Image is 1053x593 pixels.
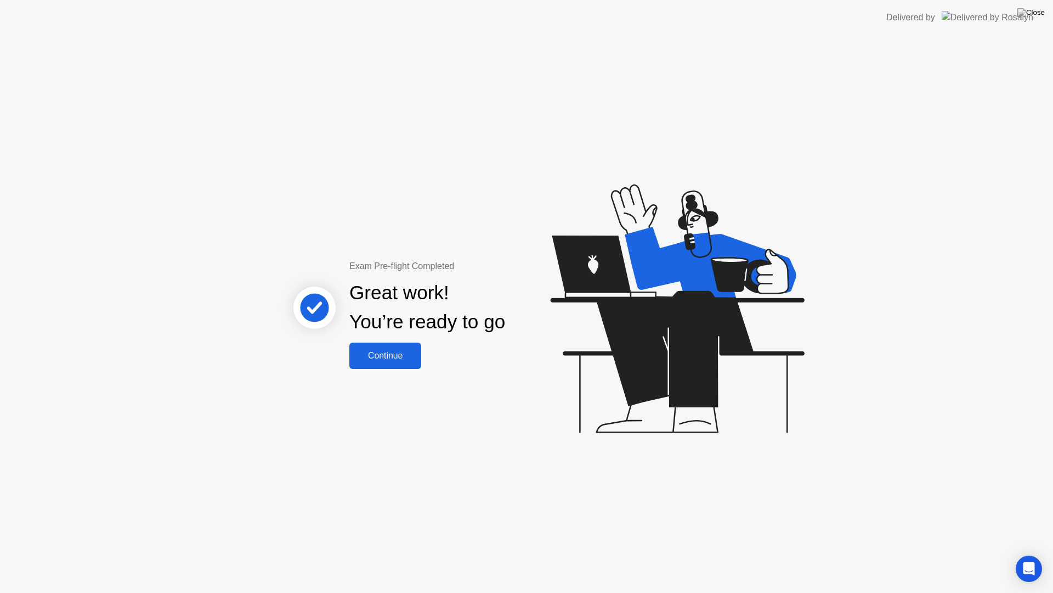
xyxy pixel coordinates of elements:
div: Open Intercom Messenger [1016,556,1042,582]
img: Delivered by Rosalyn [942,11,1033,24]
div: Continue [353,351,418,361]
div: Delivered by [886,11,935,24]
img: Close [1017,8,1045,17]
div: Exam Pre-flight Completed [349,260,576,273]
button: Continue [349,343,421,369]
div: Great work! You’re ready to go [349,278,505,337]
